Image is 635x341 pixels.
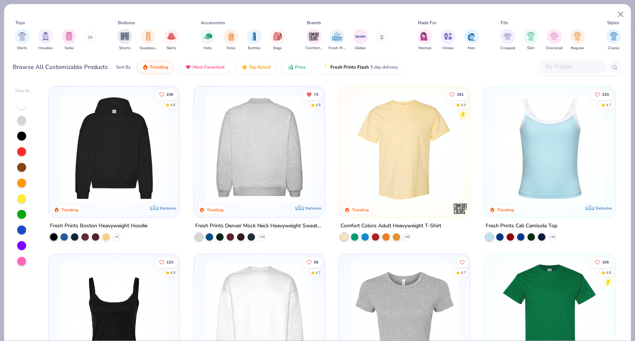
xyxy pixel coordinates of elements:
button: Like [446,89,467,100]
div: Bottoms [118,19,135,26]
img: Cropped Image [503,32,512,41]
button: filter button [353,29,368,51]
button: Most Favorited [180,61,230,73]
div: filter for Regular [570,29,585,51]
img: Comfort Colors logo [453,201,468,216]
div: Styles [607,19,619,26]
button: filter button [224,29,239,51]
span: 236 [166,92,173,96]
span: 5 day delivery [370,63,398,72]
img: Fresh Prints Image [331,31,343,42]
span: 56 [314,260,318,264]
img: Gildan Image [355,31,366,42]
div: 4.9 [461,102,466,108]
button: filter button [117,29,132,51]
div: Fits [501,19,508,26]
div: filter for Gildan [353,29,368,51]
div: filter for Classic [606,29,621,51]
button: Like [591,89,613,100]
img: trending.gif [142,64,148,70]
span: + 10 [259,235,265,239]
div: filter for Oversized [546,29,563,51]
button: Close [614,7,628,22]
img: a25d9891-da96-49f3-a35e-76288174bf3a [492,94,608,202]
div: filter for Fresh Prints [329,29,346,51]
span: Totes [226,45,236,51]
button: filter button [500,29,515,51]
span: Tanks [64,45,74,51]
span: Sweatpants [140,45,157,51]
span: Cropped [500,45,515,51]
div: Fresh Prints Cali Camisole Top [486,221,557,231]
img: Skirts Image [167,32,176,41]
button: filter button [38,29,53,51]
img: Sweatpants Image [144,32,152,41]
div: 4.7 [606,102,611,108]
img: Comfort Colors Image [308,31,320,42]
img: most_fav.gif [185,64,191,70]
span: Oversized [546,45,563,51]
button: Trending [137,61,174,73]
div: Fresh Prints Boston Heavyweight Hoodie [50,221,147,231]
button: filter button [140,29,157,51]
img: Men Image [467,32,476,41]
div: filter for Women [417,29,432,51]
span: Most Favorited [193,64,224,70]
span: Fresh Prints Flash [330,64,369,70]
div: Made For [418,19,436,26]
span: Men [468,45,475,51]
div: filter for Bottles [247,29,262,51]
button: filter button [546,29,563,51]
span: Shirts [17,45,27,51]
div: 4.7 [461,270,466,275]
img: Hats Image [203,32,212,41]
img: Classic Image [610,32,618,41]
button: filter button [247,29,262,51]
div: filter for Cropped [500,29,515,51]
button: Like [155,89,177,100]
span: Fresh Prints [329,45,346,51]
button: Fresh Prints Flash5 day delivery [317,61,404,73]
span: Trending [150,64,168,70]
span: Gildan [355,45,366,51]
button: filter button [62,29,77,51]
div: 4.8 [170,102,175,108]
span: Classic [608,45,620,51]
div: Browse All Customizable Products [13,63,108,72]
div: filter for Sweatpants [140,29,157,51]
img: 91acfc32-fd48-4d6b-bdad-a4c1a30ac3fc [56,94,172,202]
button: filter button [606,29,621,51]
div: filter for Comfort Colors [305,29,323,51]
input: Try "T-Shirt" [544,63,602,71]
button: filter button [523,29,538,51]
img: TopRated.gif [242,64,248,70]
img: a90f7c54-8796-4cb2-9d6e-4e9644cfe0fe [201,94,317,202]
img: Tanks Image [65,32,73,41]
img: Oversized Image [550,32,558,41]
div: Sort By [116,64,131,70]
div: filter for Skirts [164,29,179,51]
span: Unisex [442,45,454,51]
div: filter for Totes [224,29,239,51]
span: + 60 [404,235,410,239]
div: Accessories [201,19,225,26]
img: Women Image [420,32,429,41]
button: filter button [15,29,30,51]
span: 291 [457,92,464,96]
button: Top Rated [236,61,276,73]
img: Bags Image [273,32,281,41]
div: 4.8 [315,102,321,108]
img: flash.gif [323,64,329,70]
div: filter for Unisex [441,29,455,51]
button: Like [591,257,613,267]
img: Unisex Image [444,32,452,41]
button: Like [457,257,467,267]
button: Like [303,257,322,267]
div: filter for Men [464,29,479,51]
button: filter button [200,29,215,51]
span: + 16 [550,235,555,239]
div: filter for Shirts [15,29,30,51]
button: filter button [270,29,285,51]
span: Bottles [248,45,261,51]
span: Skirts [166,45,176,51]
